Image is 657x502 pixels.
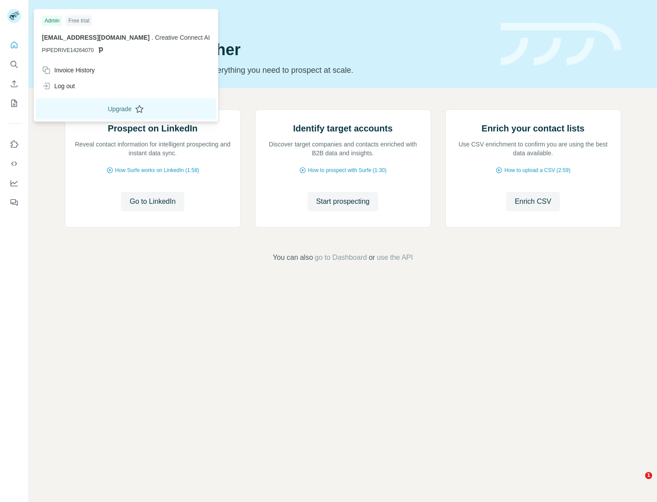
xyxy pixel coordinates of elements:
[481,346,657,478] iframe: Intercom notifications message
[316,196,370,207] span: Start prospecting
[155,34,210,41] span: Creative Connect AI
[515,196,552,207] span: Enrich CSV
[7,195,21,210] button: Feedback
[7,156,21,172] button: Use Surfe API
[377,252,413,263] button: use the API
[454,140,612,157] p: Use CSV enrichment to confirm you are using the best data available.
[42,46,94,54] span: PIPEDRIVE14264070
[7,56,21,72] button: Search
[7,37,21,53] button: Quick start
[65,64,490,76] p: Pick your starting point and we’ll provide everything you need to prospect at scale.
[42,82,75,90] div: Log out
[627,472,648,493] iframe: Intercom live chat
[65,16,490,25] div: Quick start
[66,15,92,26] div: Free trial
[273,252,313,263] span: You can also
[151,34,153,41] span: .
[42,66,95,75] div: Invoice History
[42,34,150,41] span: [EMAIL_ADDRESS][DOMAIN_NAME]
[65,41,490,59] h1: Let’s prospect together
[315,252,367,263] button: go to Dashboard
[264,140,422,157] p: Discover target companies and contacts enriched with B2B data and insights.
[481,122,584,135] h2: Enrich your contact lists
[645,472,652,479] span: 1
[7,95,21,111] button: My lists
[130,196,176,207] span: Go to LinkedIn
[369,252,375,263] span: or
[501,23,621,66] img: banner
[308,166,387,174] span: How to prospect with Surfe (1:30)
[7,175,21,191] button: Dashboard
[308,192,379,211] button: Start prospecting
[36,98,216,120] button: Upgrade
[108,122,197,135] h2: Prospect on LinkedIn
[74,140,232,157] p: Reveal contact information for intelligent prospecting and instant data sync.
[42,15,62,26] div: Admin
[506,192,560,211] button: Enrich CSV
[504,166,570,174] span: How to upload a CSV (2:59)
[293,122,393,135] h2: Identify target accounts
[7,136,21,152] button: Use Surfe on LinkedIn
[121,192,184,211] button: Go to LinkedIn
[7,76,21,92] button: Enrich CSV
[115,166,199,174] span: How Surfe works on LinkedIn (1:58)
